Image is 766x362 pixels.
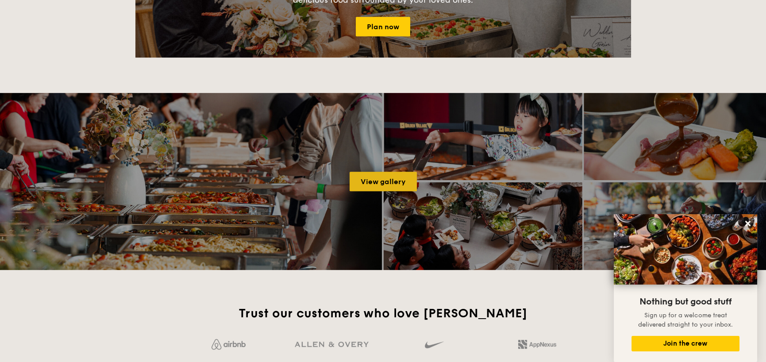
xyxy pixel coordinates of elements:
img: GRg3jHAAAAABJRU5ErkJggg== [295,342,369,347]
img: gdlseuq06himwAAAABJRU5ErkJggg== [425,337,443,352]
img: 2L6uqdT+6BmeAFDfWP11wfMG223fXktMZIL+i+lTG25h0NjUBKOYhdW2Kn6T+C0Q7bASH2i+1JIsIulPLIv5Ss6l0e291fRVW... [518,340,556,349]
img: DSC07876-Edit02-Large.jpeg [614,214,757,285]
a: Plan now [356,17,410,36]
span: Nothing but good stuff [639,297,731,307]
button: Join the crew [631,336,739,351]
button: Close [741,216,755,231]
span: Sign up for a welcome treat delivered straight to your inbox. [638,312,733,328]
a: View gallery [350,172,417,191]
h2: Trust our customers who love [PERSON_NAME] [181,305,585,321]
img: Jf4Dw0UUCKFd4aYAAAAASUVORK5CYII= [212,339,246,350]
